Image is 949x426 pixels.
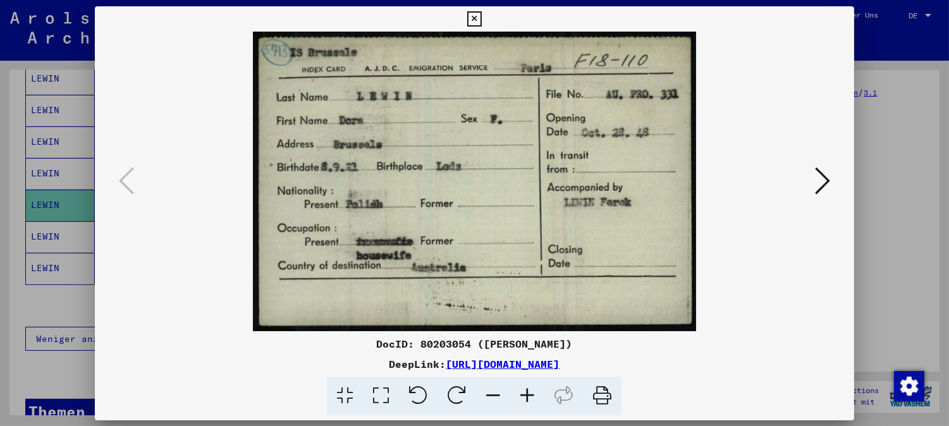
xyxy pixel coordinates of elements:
img: 001.jpg [138,32,811,331]
a: [URL][DOMAIN_NAME] [446,358,560,370]
div: DocID: 80203054 ([PERSON_NAME]) [95,336,854,351]
div: Zustimmung ändern [893,370,924,401]
div: DeepLink: [95,356,854,372]
img: Zustimmung ändern [894,371,924,401]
